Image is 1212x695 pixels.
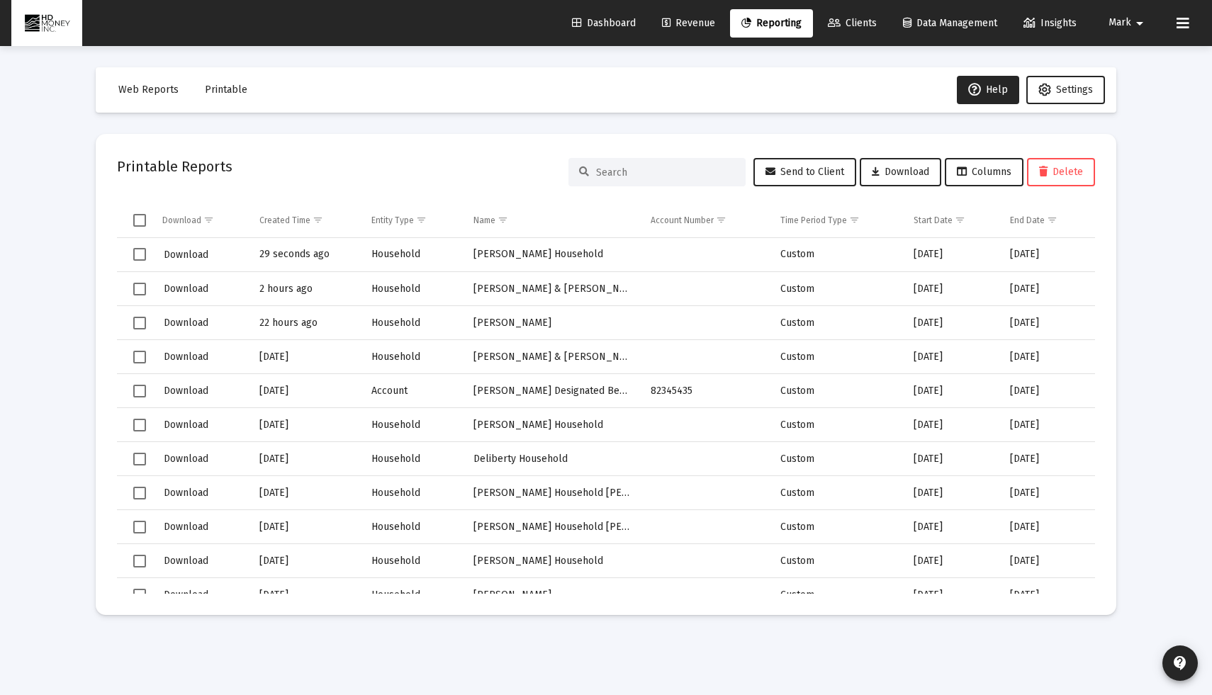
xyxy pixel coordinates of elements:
[361,203,464,237] td: Column Entity Type
[1000,374,1095,408] td: [DATE]
[1047,215,1057,225] span: Show filter options for column 'End Date'
[1027,158,1095,186] button: Delete
[945,158,1023,186] button: Columns
[162,312,210,333] button: Download
[464,476,641,510] td: [PERSON_NAME] Household [PERSON_NAME] and [PERSON_NAME]
[770,374,904,408] td: Custom
[464,442,641,476] td: Deliberty Household
[162,414,210,435] button: Download
[770,238,904,272] td: Custom
[361,476,464,510] td: Household
[371,215,414,226] div: Entity Type
[651,215,714,226] div: Account Number
[770,578,904,612] td: Custom
[641,203,770,237] td: Column Account Number
[164,317,208,329] span: Download
[765,166,844,178] span: Send to Client
[117,155,232,178] h2: Printable Reports
[164,521,208,533] span: Download
[107,76,190,104] button: Web Reports
[162,215,201,226] div: Download
[164,283,208,295] span: Download
[1000,578,1095,612] td: [DATE]
[249,238,362,272] td: 29 seconds ago
[1109,17,1131,29] span: Mark
[249,476,362,510] td: [DATE]
[118,84,179,96] span: Web Reports
[716,215,726,225] span: Show filter options for column 'Account Number'
[770,510,904,544] td: Custom
[1092,9,1165,37] button: Mark
[1000,408,1095,442] td: [DATE]
[741,17,802,29] span: Reporting
[828,17,877,29] span: Clients
[249,408,362,442] td: [DATE]
[133,589,146,601] div: Select row
[361,442,464,476] td: Household
[164,555,208,567] span: Download
[464,408,641,442] td: [PERSON_NAME] Household
[1010,215,1045,226] div: End Date
[249,442,362,476] td: [DATE]
[361,408,464,442] td: Household
[164,589,208,601] span: Download
[904,203,1001,237] td: Column Start Date
[162,244,210,265] button: Download
[164,487,208,499] span: Download
[249,340,362,374] td: [DATE]
[1000,238,1095,272] td: [DATE]
[849,215,860,225] span: Show filter options for column 'Time Period Type'
[133,283,146,295] div: Select row
[1039,166,1083,178] span: Delete
[904,238,1001,272] td: [DATE]
[904,578,1001,612] td: [DATE]
[133,487,146,499] div: Select row
[770,476,904,510] td: Custom
[133,385,146,397] div: Select row
[780,215,847,226] div: Time Period Type
[133,419,146,431] div: Select row
[904,374,1001,408] td: [DATE]
[904,510,1001,544] td: [DATE]
[904,272,1001,306] td: [DATE]
[1172,655,1189,672] mat-icon: contact_support
[133,453,146,465] div: Select row
[361,510,464,544] td: Household
[904,408,1001,442] td: [DATE]
[651,9,726,38] a: Revenue
[641,374,770,408] td: 82345435
[957,76,1019,104] button: Help
[464,272,641,306] td: [PERSON_NAME] & [PERSON_NAME]
[955,215,965,225] span: Show filter options for column 'Start Date'
[914,215,953,226] div: Start Date
[464,510,641,544] td: [PERSON_NAME] Household [PERSON_NAME] and [PERSON_NAME]
[770,272,904,306] td: Custom
[133,521,146,533] div: Select row
[1000,544,1095,578] td: [DATE]
[249,544,362,578] td: [DATE]
[596,166,735,179] input: Search
[164,351,208,363] span: Download
[561,9,647,38] a: Dashboard
[770,340,904,374] td: Custom
[770,544,904,578] td: Custom
[464,203,641,237] td: Column Name
[249,578,362,612] td: [DATE]
[361,238,464,272] td: Household
[770,306,904,340] td: Custom
[1000,442,1095,476] td: [DATE]
[133,317,146,329] div: Select row
[162,550,210,571] button: Download
[730,9,813,38] a: Reporting
[464,544,641,578] td: [PERSON_NAME] Household
[162,380,210,401] button: Download
[361,374,464,408] td: Account
[117,203,1095,594] div: Data grid
[473,215,495,226] div: Name
[872,166,929,178] span: Download
[968,84,1008,96] span: Help
[164,385,208,397] span: Download
[203,215,214,225] span: Show filter options for column 'Download'
[1000,272,1095,306] td: [DATE]
[498,215,508,225] span: Show filter options for column 'Name'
